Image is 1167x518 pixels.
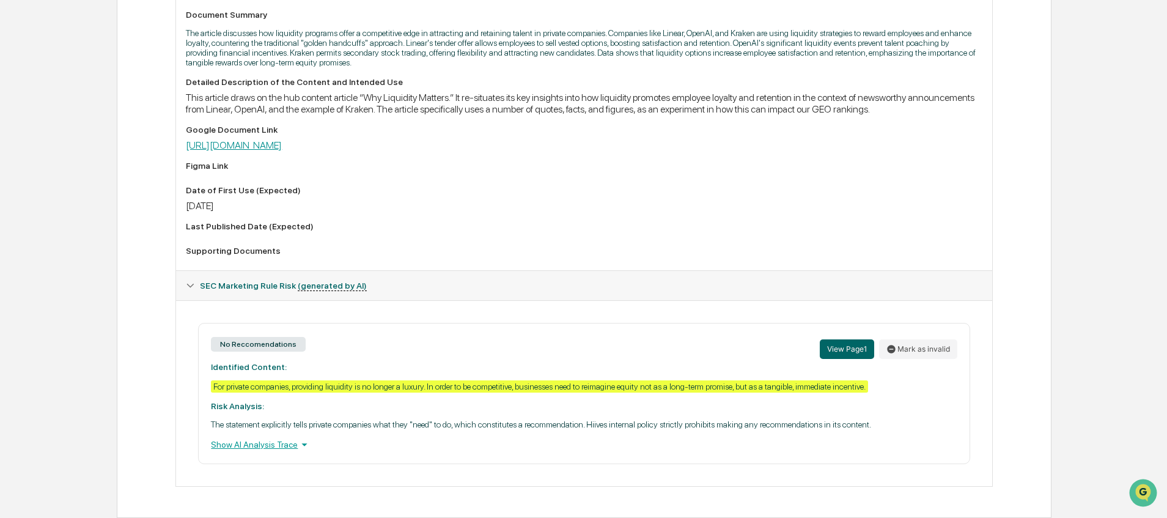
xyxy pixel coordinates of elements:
[208,97,223,112] button: Start new chat
[12,179,22,188] div: 🔎
[211,380,868,393] div: For private companies, providing liquidity is no longer a luxury. In order to be competitive, bus...
[211,337,306,352] div: No Reccomendations
[186,185,982,195] div: Date of First Use (Expected)
[7,172,82,194] a: 🔎Data Lookup
[186,125,982,135] div: Google Document Link
[42,106,155,116] div: We're available if you need us!
[186,200,982,212] div: [DATE]
[122,207,148,216] span: Pylon
[211,401,264,411] strong: Risk Analysis:
[84,149,156,171] a: 🗄️Attestations
[186,92,982,115] div: This article draws on the hub content article “Why Liquidity Matters.” It re-situates its key ins...
[186,161,982,171] div: Figma Link
[200,281,367,290] span: SEC Marketing Rule Risk
[186,28,982,67] p: The article discusses how liquidity programs offer a competitive edge in attracting and retaining...
[186,10,982,20] div: Document Summary
[1128,478,1161,511] iframe: Open customer support
[211,362,287,372] strong: Identified Content:
[186,246,982,256] div: Supporting Documents
[7,149,84,171] a: 🖐️Preclearance
[211,438,957,451] div: Show AI Analysis Trace
[24,154,79,166] span: Preclearance
[298,281,367,291] u: (generated by AI)
[186,221,982,231] div: Last Published Date (Expected)
[12,94,34,116] img: 1746055101610-c473b297-6a78-478c-a979-82029cc54cd1
[86,207,148,216] a: Powered byPylon
[42,94,201,106] div: Start new chat
[176,271,992,300] div: SEC Marketing Rule Risk (generated by AI)
[186,139,282,151] a: [URL][DOMAIN_NAME]
[211,420,957,429] p: The statement explicitly tells private companies what they "need" to do, which constitutes a reco...
[12,26,223,45] p: How can we help?
[820,339,874,359] button: View Page1
[12,155,22,165] div: 🖐️
[176,300,992,486] div: Document Summary (generated by AI)
[101,154,152,166] span: Attestations
[879,339,957,359] button: Mark as invalid
[186,77,982,87] div: Detailed Description of the Content and Intended Use
[24,177,77,190] span: Data Lookup
[89,155,98,165] div: 🗄️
